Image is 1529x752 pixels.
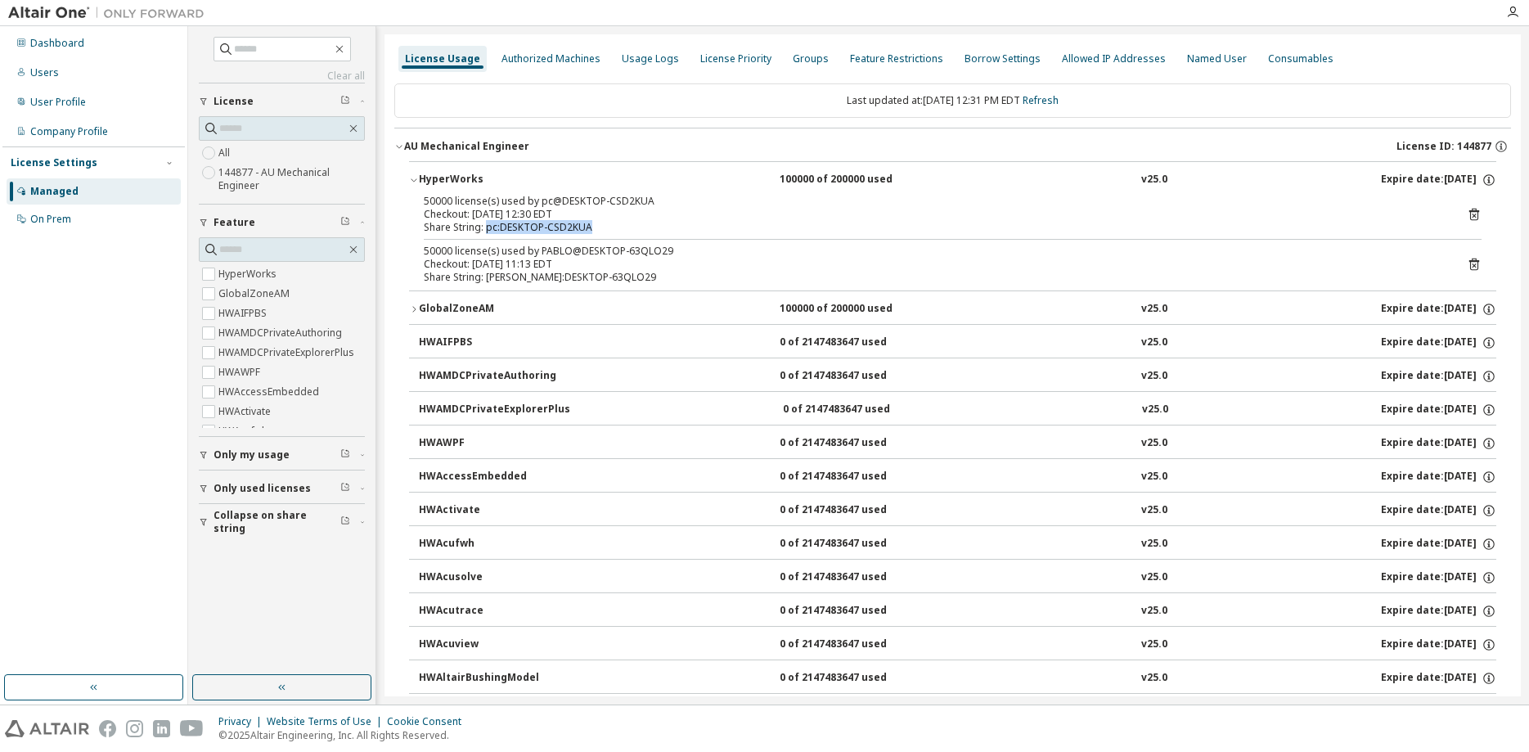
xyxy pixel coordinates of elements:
div: 0 of 2147483647 used [780,537,927,552]
span: Only used licenses [214,482,311,495]
label: HWAccessEmbedded [218,382,322,402]
span: Clear filter [340,95,350,108]
img: youtube.svg [180,720,204,737]
div: Authorized Machines [501,52,600,65]
div: v25.0 [1141,470,1167,484]
div: License Settings [11,156,97,169]
label: HWAWPF [218,362,263,382]
div: Cookie Consent [387,715,471,728]
span: Only my usage [214,448,290,462]
div: User Profile [30,96,86,109]
label: 144877 - AU Mechanical Engineer [218,163,365,196]
div: v25.0 [1141,369,1167,384]
div: 0 of 2147483647 used [780,335,927,350]
div: v25.0 [1141,570,1167,585]
span: Collapse on share string [214,509,340,535]
label: HWActivate [218,402,274,421]
div: Expire date: [DATE] [1381,173,1496,187]
div: HWAMDCPrivateExplorerPlus [419,403,570,417]
div: AU Mechanical Engineer [404,140,529,153]
button: HWAcuview0 of 2147483647 usedv25.0Expire date:[DATE] [419,627,1496,663]
button: HWAcusolve0 of 2147483647 usedv25.0Expire date:[DATE] [419,560,1496,596]
label: HWAMDCPrivateAuthoring [218,323,345,343]
div: v25.0 [1141,173,1167,187]
div: HWAcutrace [419,604,566,619]
div: 0 of 2147483647 used [780,570,927,585]
div: Expire date: [DATE] [1381,604,1496,619]
button: Only used licenses [199,471,365,507]
div: HWAltairBushingModel [419,671,566,686]
span: License ID: 144877 [1396,140,1491,153]
button: HWAccessEmbedded0 of 2147483647 usedv25.0Expire date:[DATE] [419,459,1496,495]
div: v25.0 [1141,671,1167,686]
label: HyperWorks [218,264,280,284]
div: Expire date: [DATE] [1381,302,1496,317]
div: Company Profile [30,125,108,138]
div: Feature Restrictions [850,52,943,65]
div: License Usage [405,52,480,65]
div: Expire date: [DATE] [1381,436,1496,451]
div: Named User [1187,52,1247,65]
button: HWAMDCPrivateAuthoring0 of 2147483647 usedv25.0Expire date:[DATE] [419,358,1496,394]
div: License Priority [700,52,771,65]
div: Managed [30,185,79,198]
div: On Prem [30,213,71,226]
span: Clear filter [340,482,350,495]
a: Refresh [1023,93,1059,107]
div: v25.0 [1141,436,1167,451]
span: Feature [214,216,255,229]
div: v25.0 [1141,637,1167,652]
div: 0 of 2147483647 used [780,436,927,451]
label: HWAMDCPrivateExplorerPlus [218,343,358,362]
button: HWAcufwh0 of 2147483647 usedv25.0Expire date:[DATE] [419,526,1496,562]
label: GlobalZoneAM [218,284,293,304]
div: HWAccessEmbedded [419,470,566,484]
div: Last updated at: [DATE] 12:31 PM EDT [394,83,1511,118]
div: Expire date: [DATE] [1381,503,1496,518]
button: HWAltairBushingModel0 of 2147483647 usedv25.0Expire date:[DATE] [419,660,1496,696]
div: HWAIFPBS [419,335,566,350]
div: 0 of 2147483647 used [780,671,927,686]
div: HyperWorks [419,173,566,187]
a: Clear all [199,70,365,83]
div: Share String: [PERSON_NAME]:DESKTOP-63QLO29 [424,271,1442,284]
div: 100000 of 200000 used [780,302,927,317]
div: HWAcuview [419,637,566,652]
div: Allowed IP Addresses [1062,52,1166,65]
span: License [214,95,254,108]
button: HWAWPF0 of 2147483647 usedv25.0Expire date:[DATE] [419,426,1496,462]
img: Altair One [8,5,213,21]
div: Expire date: [DATE] [1381,671,1496,686]
div: Consumables [1268,52,1333,65]
div: Groups [793,52,829,65]
div: HWAcufwh [419,537,566,552]
div: HWAWPF [419,436,566,451]
div: HWAMDCPrivateAuthoring [419,369,566,384]
label: All [218,143,233,163]
img: instagram.svg [126,720,143,737]
button: License [199,83,365,119]
div: HWActivate [419,503,566,518]
span: Clear filter [340,448,350,462]
div: Website Terms of Use [267,715,387,728]
div: Expire date: [DATE] [1381,403,1496,417]
div: v25.0 [1141,335,1167,350]
div: Expire date: [DATE] [1381,369,1496,384]
div: 0 of 2147483647 used [780,637,927,652]
div: GlobalZoneAM [419,302,566,317]
div: Privacy [218,715,267,728]
div: Expire date: [DATE] [1381,537,1496,552]
div: v25.0 [1141,604,1167,619]
button: Only my usage [199,437,365,473]
div: Expire date: [DATE] [1381,637,1496,652]
div: Checkout: [DATE] 12:30 EDT [424,208,1442,221]
button: HWAMDCPrivateExplorerPlus0 of 2147483647 usedv25.0Expire date:[DATE] [419,392,1496,428]
span: Clear filter [340,516,350,529]
div: 0 of 2147483647 used [780,604,927,619]
button: AU Mechanical EngineerLicense ID: 144877 [394,128,1511,164]
div: Expire date: [DATE] [1381,470,1496,484]
button: GlobalZoneAM100000 of 200000 usedv25.0Expire date:[DATE] [409,291,1496,327]
div: v25.0 [1141,302,1167,317]
div: Dashboard [30,37,84,50]
div: 0 of 2147483647 used [780,503,927,518]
